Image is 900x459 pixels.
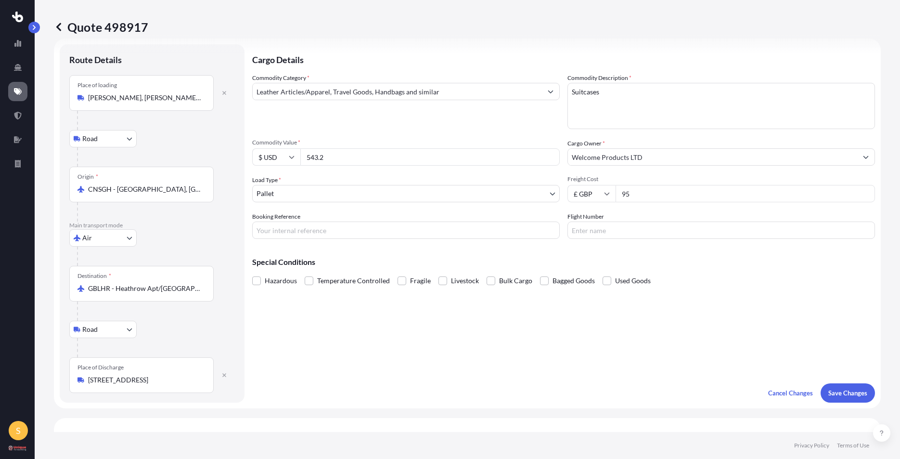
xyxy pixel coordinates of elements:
a: Terms of Use [837,442,869,449]
span: Livestock [451,274,479,288]
p: Save Changes [828,388,867,398]
p: Special Conditions [252,258,875,266]
span: Road [82,325,98,334]
p: Cargo Details [252,44,875,73]
p: Route Details [69,54,122,66]
textarea: Suitcases [567,83,875,129]
label: Flight Number [567,212,604,222]
p: Quote 498917 [54,19,148,35]
input: Your internal reference [252,222,560,239]
span: Fragile [410,274,431,288]
span: Temperature Controlled [317,274,390,288]
label: Cargo Owner [567,139,605,148]
input: Type amount [300,148,560,166]
span: Air [82,233,92,243]
label: Commodity Description [567,73,631,83]
input: Enter name [567,222,875,239]
label: Commodity Category [252,73,309,83]
input: Place of loading [88,93,202,103]
button: Show suggestions [857,148,874,166]
button: Save Changes [821,383,875,403]
label: Booking Reference [252,212,300,222]
input: Select a commodity type [253,83,542,100]
a: Privacy Policy [794,442,829,449]
button: Select transport [69,321,137,338]
input: Destination [88,284,202,293]
p: Main transport mode [69,222,235,229]
div: Place of Discharge [77,364,124,371]
button: Select transport [69,130,137,147]
button: Select transport [69,229,137,247]
input: Enter amount [616,185,875,202]
span: Load Type [252,175,281,185]
input: Place of Discharge [88,375,202,385]
button: Show suggestions [542,83,559,100]
button: Pallet [252,185,560,202]
span: Freight Cost [567,175,875,183]
img: organization-logo [8,446,26,451]
span: Commodity Value [252,139,560,146]
span: Used Goods [615,274,651,288]
div: Origin [77,173,98,181]
span: S [16,426,21,435]
div: Place of loading [77,81,117,89]
span: Bulk Cargo [499,274,532,288]
span: Road [82,134,98,144]
div: Destination [77,272,111,280]
span: Bagged Goods [553,274,595,288]
span: Pallet [257,189,274,198]
input: Origin [88,184,202,194]
input: Full name [568,148,857,166]
p: Cancel Changes [768,388,813,398]
button: Cancel Changes [760,383,821,403]
span: Hazardous [265,274,297,288]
